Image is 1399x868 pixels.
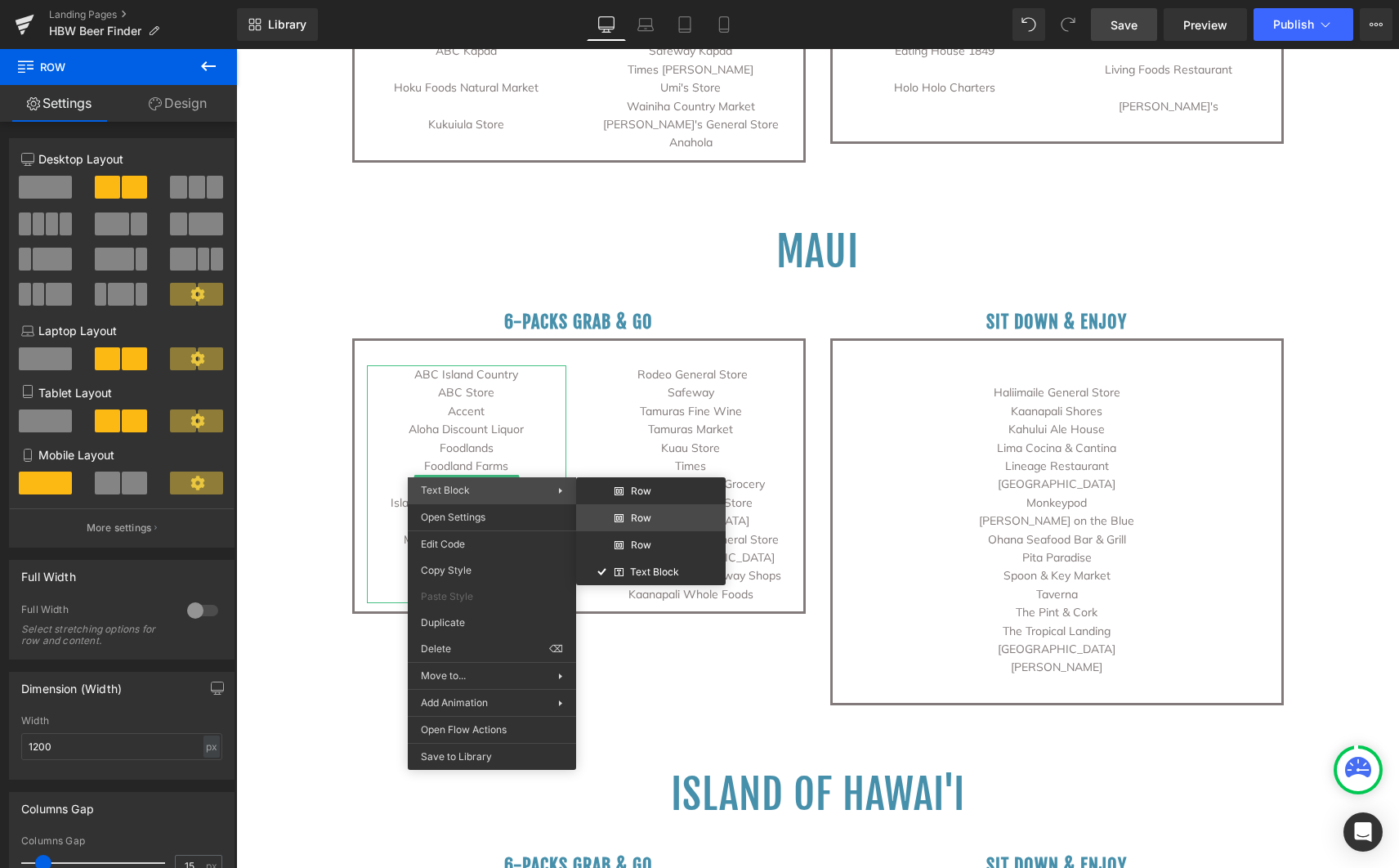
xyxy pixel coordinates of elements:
[355,66,555,103] p: [PERSON_NAME]'s General Store Anahola
[131,445,331,463] p: Island [GEOGRAPHIC_DATA]
[10,508,234,547] button: More settings
[1360,8,1392,41] button: More
[833,48,1033,66] p: [PERSON_NAME]'s
[1343,812,1383,852] div: Open Intercom Messenger
[21,603,171,620] div: Full Width
[631,513,651,523] span: Row
[609,609,1033,627] p: [PERSON_NAME]
[104,173,1060,233] h1: Maui
[355,408,555,426] p: Times
[631,486,651,496] span: Row
[704,8,744,41] a: Mobile
[49,8,237,21] a: Landing Pages
[355,29,555,47] p: Umi's Store
[421,537,563,552] span: Edit Code
[609,554,1033,572] p: The Pint & Cork
[131,408,331,426] p: Foodland Farms
[355,481,555,518] p: [PERSON_NAME]'s General Store Shops at [GEOGRAPHIC_DATA]
[587,8,626,41] a: Desktop
[609,536,1033,554] p: Taverna
[237,8,318,41] a: New Library
[1183,16,1227,34] span: Preview
[609,353,1033,371] p: Kaanapali Shores
[131,536,331,554] p: Paradise Supermart
[631,540,651,550] span: Row
[1111,16,1138,34] span: Save
[609,573,1033,591] p: The Tropical Landing
[131,517,331,535] p: Napili Market
[421,510,563,525] span: Open Settings
[355,48,555,66] p: Wainiha Country Market
[21,715,222,727] div: Width
[355,517,555,554] p: [PERSON_NAME]'s Fairway Shops Kaanapali Whole Foods
[21,673,122,696] div: Dimension (Width)
[421,484,470,496] span: Text Block
[609,481,1033,499] p: Ohana Seafood Bar & Grill
[421,615,563,630] span: Duplicate
[594,800,1048,833] h3: SIT DOWN & ENJOY
[421,589,563,604] span: Paste Style
[131,371,331,389] p: Aloha Discount Liquor
[355,353,555,371] p: Tamuras Fine Wine
[1254,8,1353,41] button: Publish
[630,567,679,577] span: Text Block
[268,17,306,32] span: Library
[21,624,168,647] div: Select stretching options for row and content.
[116,257,570,289] h3: 6-packs grab & go
[355,426,555,444] p: Tradewinds Kahana Grocery
[609,408,1033,426] p: Lineage Restaurant
[87,521,152,535] p: More settings
[609,29,809,47] p: Holo Holo Charters
[131,481,331,499] p: Molokai Wines N Spirits
[421,749,563,764] span: Save to Library
[609,334,1033,352] p: Haliimaile General Store
[609,463,1033,481] p: [PERSON_NAME] on the Blue
[131,334,331,352] p: ABC Store
[609,426,1033,444] p: [GEOGRAPHIC_DATA]
[118,85,237,122] a: Design
[1164,8,1247,41] a: Preview
[21,835,222,847] div: Columns Gap
[609,390,1033,408] p: Lima Cocina & Cantina
[609,591,1033,609] p: [GEOGRAPHIC_DATA]
[421,723,563,737] span: Open Flow Actions
[609,371,1033,389] p: Kahului Ale House
[355,390,555,408] p: Kuau Store
[21,384,222,401] p: Tablet Layout
[1273,18,1314,31] span: Publish
[355,334,555,352] p: Safeway
[21,733,222,760] input: auto
[104,716,1060,776] h1: Island of Hawai'i
[21,793,94,816] div: Columns Gap
[609,445,1033,463] p: Monkeypod
[421,696,558,710] span: Add Animation
[1052,8,1084,41] button: Redo
[421,642,549,656] span: Delete
[131,390,331,408] p: Foodlands
[131,499,331,517] p: Morihara Store
[355,371,555,389] p: Tamuras Market
[626,8,665,41] a: Laptop
[116,800,570,833] h3: 6-packs grab & go
[1012,8,1045,41] button: Undo
[131,29,331,47] p: Hoku Foods Natural Market
[203,736,220,758] div: px
[401,318,512,333] span: Rodeo General Store
[194,426,248,445] span: Text Block
[49,25,141,38] span: HBW Beer Finder
[21,150,222,168] p: Desktop Layout
[421,563,563,578] span: Copy Style
[833,11,1033,29] p: Living Foods Restaurant
[131,353,331,371] p: Accent
[21,446,222,463] p: Mobile Layout
[549,642,563,656] span: ⌫
[609,517,1033,535] p: Spoon & Key Market
[131,316,331,334] p: ABC Island Country
[355,11,555,29] p: Times [PERSON_NAME]
[21,561,76,584] div: Full Width
[16,49,180,85] span: Row
[131,463,331,481] p: Liquor Shack & Grinds
[594,257,1048,289] h3: SIT DOWN & ENJOY
[665,8,704,41] a: Tablet
[21,322,222,339] p: Laptop Layout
